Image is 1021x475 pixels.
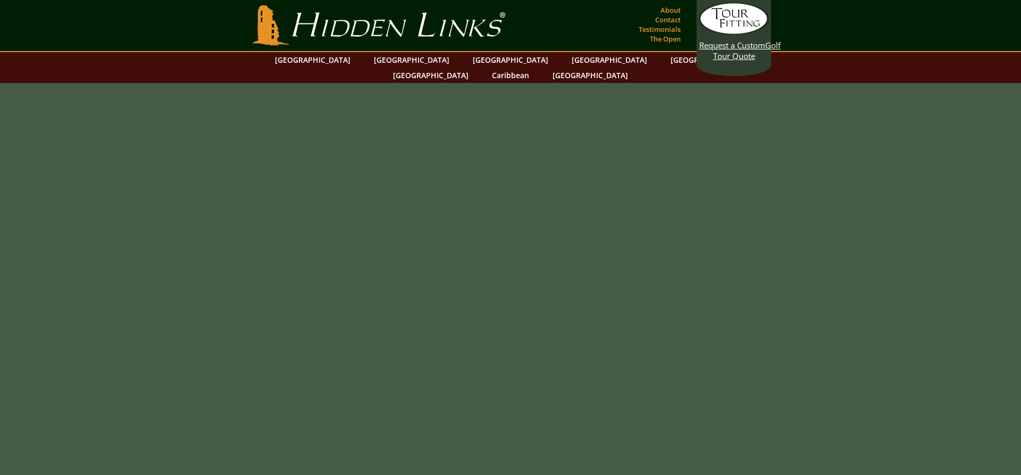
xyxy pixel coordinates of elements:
a: About [658,3,683,18]
a: Request a CustomGolf Tour Quote [699,3,768,61]
a: [GEOGRAPHIC_DATA] [467,52,554,68]
a: Caribbean [487,68,534,83]
a: [GEOGRAPHIC_DATA] [388,68,474,83]
span: Request a Custom [699,40,765,51]
a: Testimonials [636,22,683,37]
a: The Open [647,31,683,46]
a: [GEOGRAPHIC_DATA] [547,68,633,83]
a: [GEOGRAPHIC_DATA] [270,52,356,68]
a: [GEOGRAPHIC_DATA] [566,52,652,68]
a: [GEOGRAPHIC_DATA] [369,52,455,68]
a: Contact [652,12,683,27]
a: [GEOGRAPHIC_DATA] [665,52,751,68]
